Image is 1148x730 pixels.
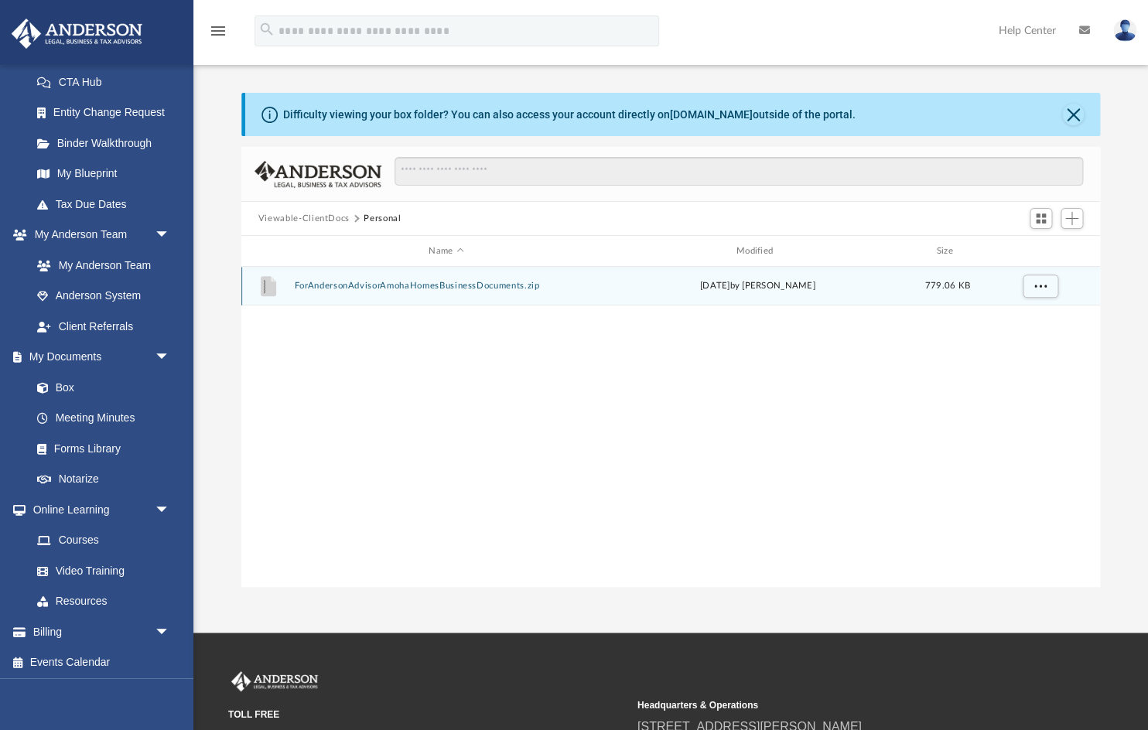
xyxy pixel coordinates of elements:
img: User Pic [1113,19,1136,42]
a: Notarize [22,464,186,495]
button: Personal [364,212,401,226]
button: More options [1022,275,1057,298]
a: My Anderson Team [22,250,178,281]
div: Difficulty viewing your box folder? You can also access your account directly on outside of the p... [283,107,856,123]
a: Online Learningarrow_drop_down [11,494,186,525]
i: menu [209,22,227,40]
a: Courses [22,525,186,556]
a: Client Referrals [22,311,186,342]
a: Entity Change Request [22,97,193,128]
div: Modified [605,244,910,258]
a: Box [22,372,178,403]
a: [DOMAIN_NAME] [670,108,753,121]
a: Resources [22,586,186,617]
i: search [258,21,275,38]
span: arrow_drop_down [155,220,186,251]
a: Video Training [22,555,178,586]
div: id [985,244,1093,258]
input: Search files and folders [395,157,1083,186]
a: menu [209,29,227,40]
a: Billingarrow_drop_down [11,616,193,647]
div: [DATE] by [PERSON_NAME] [605,279,909,293]
button: Viewable-ClientDocs [258,212,350,226]
a: My Anderson Teamarrow_drop_down [11,220,186,251]
a: Tax Due Dates [22,189,193,220]
span: arrow_drop_down [155,616,186,648]
a: Events Calendar [11,647,193,678]
img: Anderson Advisors Platinum Portal [228,671,321,691]
button: Switch to Grid View [1030,208,1053,230]
div: Name [293,244,598,258]
span: arrow_drop_down [155,342,186,374]
a: Binder Walkthrough [22,128,193,159]
div: id [248,244,286,258]
a: My Documentsarrow_drop_down [11,342,186,373]
button: ForAndersonAdvisorAmohaHomesBusinessDocuments.zip [294,281,598,291]
small: TOLL FREE [228,708,627,721]
button: Add [1061,208,1084,230]
button: Close [1062,104,1084,125]
a: Forms Library [22,433,178,464]
a: Meeting Minutes [22,403,186,434]
a: Anderson System [22,281,186,312]
a: CTA Hub [22,67,193,97]
span: 779.06 KB [924,281,969,290]
div: grid [241,267,1100,588]
span: arrow_drop_down [155,494,186,526]
div: Size [916,244,978,258]
a: My Blueprint [22,159,186,189]
img: Anderson Advisors Platinum Portal [7,19,147,49]
small: Headquarters & Operations [637,698,1036,712]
